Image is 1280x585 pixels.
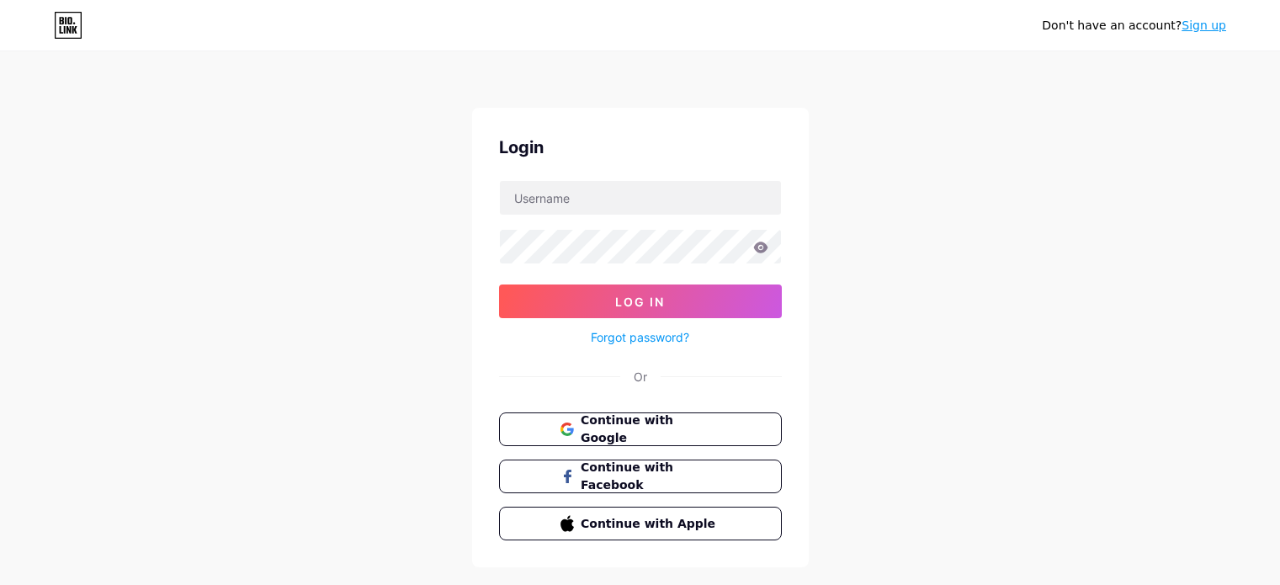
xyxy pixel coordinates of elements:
[615,295,665,309] span: Log In
[634,368,647,386] div: Or
[1042,17,1226,35] div: Don't have an account?
[500,181,781,215] input: Username
[499,412,782,446] button: Continue with Google
[581,459,720,494] span: Continue with Facebook
[499,135,782,160] div: Login
[499,460,782,493] button: Continue with Facebook
[499,285,782,318] button: Log In
[591,328,689,346] a: Forgot password?
[499,507,782,540] button: Continue with Apple
[1182,19,1226,32] a: Sign up
[581,412,720,447] span: Continue with Google
[581,515,720,533] span: Continue with Apple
